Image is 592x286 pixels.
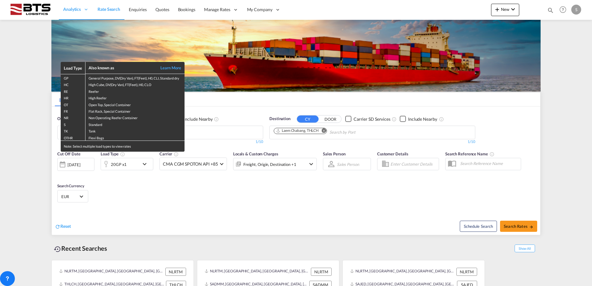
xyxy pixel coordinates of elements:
td: Non Operating Reefer Container [85,114,185,120]
td: NR [61,114,85,120]
a: Learn More [154,65,181,71]
td: TK [61,127,85,134]
td: GP [61,74,85,81]
div: Note: Select multiple load types to view rates [61,141,185,152]
td: High Reefer [85,94,185,101]
td: S [61,121,85,127]
td: General Purpose, DV(Dry Van), FT(Feet), H0, CLI, Standard dry [85,74,185,81]
td: Standard [85,121,185,127]
div: Also known as [89,65,154,71]
td: Flat Rack, Special Container [85,107,185,114]
td: FR [61,107,85,114]
td: Open Top, Special Container [85,101,185,107]
td: RE [61,88,85,94]
td: Flexi Bags [85,134,185,141]
td: Reefer [85,88,185,94]
td: HC [61,81,85,87]
td: OTHR [61,134,85,141]
td: HR [61,94,85,101]
td: Tank [85,127,185,134]
td: High Cube, DV(Dry Van), FT(Feet), H0, CLO [85,81,185,87]
td: OT [61,101,85,107]
th: Load Type [61,62,85,74]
